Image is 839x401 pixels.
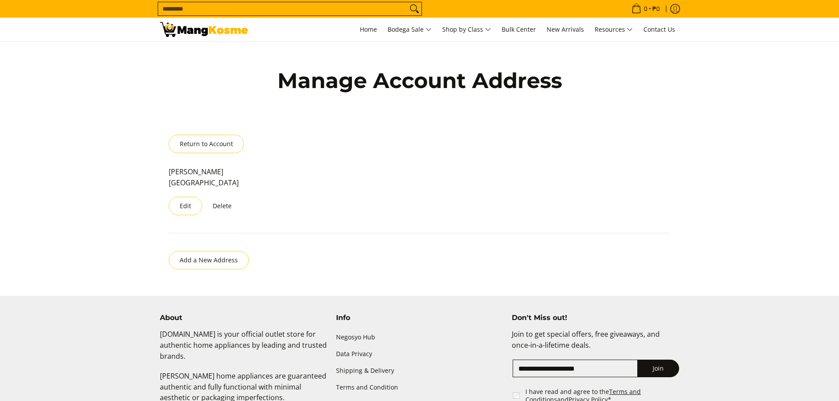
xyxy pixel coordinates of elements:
a: Terms and Condition [336,379,503,396]
h4: Info [336,313,503,322]
a: Negosyo Hub [336,329,503,346]
span: Contact Us [643,25,675,33]
button: Join [637,360,679,377]
a: Contact Us [639,18,680,41]
button: Add a New Address [169,251,249,269]
a: Bulk Center [497,18,540,41]
span: Bodega Sale [388,24,432,35]
p: [PERSON_NAME] [GEOGRAPHIC_DATA] [169,166,671,197]
span: Bulk Center [502,25,536,33]
a: Home [355,18,381,41]
span: Resources [595,24,633,35]
a: Shipping & Delivery [336,363,503,379]
span: Home [360,25,377,33]
a: New Arrivals [542,18,588,41]
span: New Arrivals [547,25,584,33]
nav: Main Menu [257,18,680,41]
span: 0 [643,6,649,12]
p: Join to get special offers, free giveaways, and once-in-a-lifetime deals. [512,329,679,360]
span: Shop by Class [442,24,491,35]
img: Addresses | Mang Kosme [160,22,248,37]
button: Edit [169,197,202,215]
button: Search [407,2,421,15]
span: ₱0 [651,6,661,12]
button: Delete [213,202,232,210]
a: Shop by Class [438,18,495,41]
h1: Manage Account Address [226,67,614,94]
span: • [629,4,662,14]
a: Resources [590,18,637,41]
p: [DOMAIN_NAME] is your official outlet store for authentic home appliances by leading and trusted ... [160,329,327,370]
a: Return to Account [169,135,244,153]
h4: About [160,313,327,322]
a: Data Privacy [336,346,503,363]
h4: Don't Miss out! [512,313,679,322]
a: Bodega Sale [383,18,436,41]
